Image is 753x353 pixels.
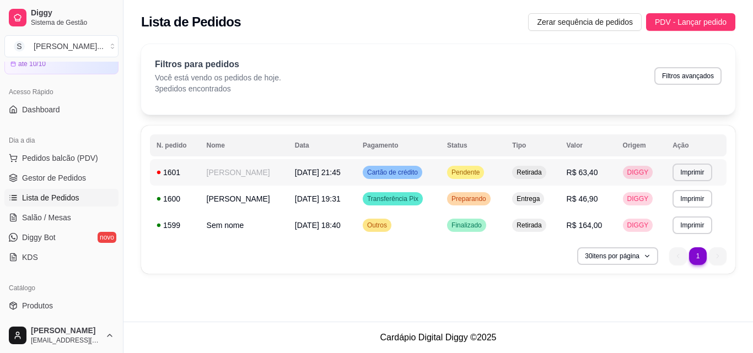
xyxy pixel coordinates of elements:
[155,83,281,94] p: 3 pedidos encontrados
[4,35,119,57] button: Select a team
[14,41,25,52] span: S
[365,194,421,203] span: Transferência Pix
[449,168,482,177] span: Pendente
[537,16,633,28] span: Zerar sequência de pedidos
[4,83,119,101] div: Acesso Rápido
[4,317,119,334] a: Complementos
[22,300,53,311] span: Produtos
[22,104,60,115] span: Dashboard
[625,194,651,203] span: DIGGY
[560,134,616,156] th: Valor
[625,168,651,177] span: DIGGY
[616,134,666,156] th: Origem
[514,221,544,230] span: Retirada
[514,168,544,177] span: Retirada
[646,13,735,31] button: PDV - Lançar pedido
[625,221,651,230] span: DIGGY
[4,149,119,167] button: Pedidos balcão (PDV)
[22,172,86,183] span: Gestor de Pedidos
[4,101,119,118] a: Dashboard
[22,252,38,263] span: KDS
[18,59,46,68] article: até 10/10
[514,194,542,203] span: Entrega
[4,189,119,207] a: Lista de Pedidos
[505,134,560,156] th: Tipo
[4,229,119,246] a: Diggy Botnovo
[449,194,488,203] span: Preparando
[4,248,119,266] a: KDS
[528,13,642,31] button: Zerar sequência de pedidos
[22,212,71,223] span: Salão / Mesas
[295,168,341,177] span: [DATE] 21:45
[295,221,341,230] span: [DATE] 18:40
[157,220,193,231] div: 1599
[673,216,712,234] button: Imprimir
[157,167,193,178] div: 1601
[200,212,288,238] td: Sem nome
[4,169,119,187] a: Gestor de Pedidos
[22,192,79,203] span: Lista de Pedidos
[157,193,193,204] div: 1600
[673,190,712,208] button: Imprimir
[200,134,288,156] th: Nome
[673,164,712,181] button: Imprimir
[449,221,484,230] span: Finalizado
[4,4,119,31] a: DiggySistema de Gestão
[155,58,281,71] p: Filtros para pedidos
[34,41,104,52] div: [PERSON_NAME] ...
[295,194,341,203] span: [DATE] 19:31
[4,209,119,226] a: Salão / Mesas
[31,18,114,27] span: Sistema de Gestão
[4,297,119,314] a: Produtos
[365,168,420,177] span: Cartão de crédito
[577,247,658,265] button: 30itens por página
[4,279,119,297] div: Catálogo
[666,134,727,156] th: Ação
[141,13,241,31] h2: Lista de Pedidos
[440,134,505,156] th: Status
[567,194,598,203] span: R$ 46,90
[664,242,732,270] nav: pagination navigation
[4,322,119,349] button: [PERSON_NAME][EMAIL_ADDRESS][DOMAIN_NAME]
[356,134,440,156] th: Pagamento
[31,326,101,336] span: [PERSON_NAME]
[655,16,727,28] span: PDV - Lançar pedido
[155,72,281,83] p: Você está vendo os pedidos de hoje.
[567,168,598,177] span: R$ 63,40
[150,134,200,156] th: N. pedido
[689,247,707,265] li: pagination item 1 active
[31,336,101,345] span: [EMAIL_ADDRESS][DOMAIN_NAME]
[123,322,753,353] footer: Cardápio Digital Diggy © 2025
[31,8,114,18] span: Diggy
[200,186,288,212] td: [PERSON_NAME]
[4,132,119,149] div: Dia a dia
[22,232,56,243] span: Diggy Bot
[567,221,603,230] span: R$ 164,00
[288,134,356,156] th: Data
[200,159,288,186] td: [PERSON_NAME]
[654,67,722,85] button: Filtros avançados
[22,153,98,164] span: Pedidos balcão (PDV)
[365,221,389,230] span: Outros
